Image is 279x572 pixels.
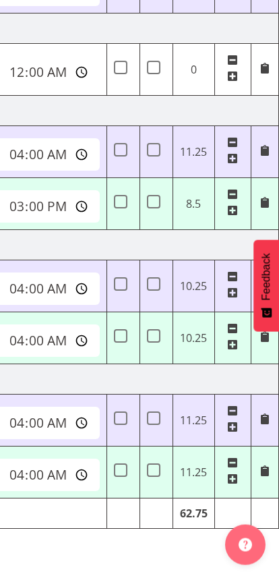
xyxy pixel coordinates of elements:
td: 11.25 [173,447,214,499]
button: Feedback - Show survey [253,240,279,332]
td: 8.5 [173,179,214,231]
td: 62.75 [173,499,214,530]
img: help-xxl-2.png [239,538,252,552]
td: 11.25 [173,395,214,447]
td: 11.25 [173,127,214,179]
td: 10.25 [173,261,214,313]
td: 10.25 [173,313,214,365]
td: 0 [173,45,214,96]
span: Feedback [260,254,272,301]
